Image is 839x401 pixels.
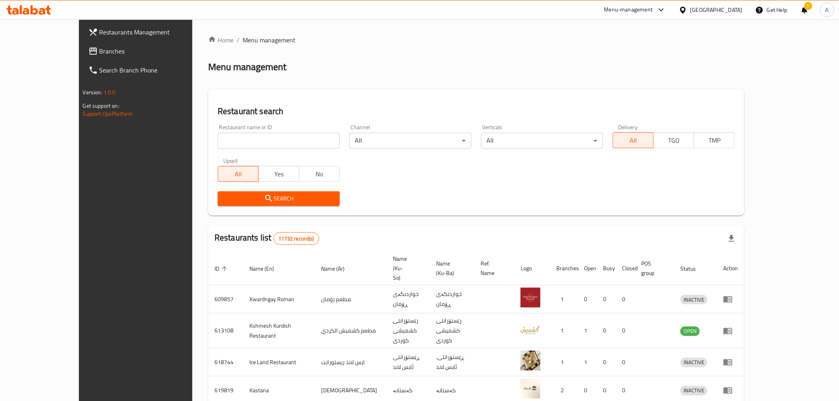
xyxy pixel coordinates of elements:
[578,252,597,285] th: Open
[82,61,219,80] a: Search Branch Phone
[578,313,597,348] td: 1
[208,313,243,348] td: 613108
[657,135,691,146] span: TGO
[387,348,430,376] td: ڕێستۆرانتی ئایس لاند
[82,42,219,61] a: Branches
[83,109,133,119] a: Support.OpsPlatform
[723,294,738,304] div: Menu
[616,313,635,348] td: 0
[717,252,744,285] th: Action
[100,46,213,56] span: Branches
[315,313,387,348] td: مطعم كشميش الكردي
[83,101,119,111] span: Get support on:
[243,313,315,348] td: Kshmesh Kurdish Restaurant
[578,348,597,376] td: 1
[243,35,295,45] span: Menu management
[387,313,430,348] td: رێستۆرانتی کشمیشى كوردى
[481,259,505,278] span: Ref. Name
[299,166,340,182] button: No
[262,168,296,180] span: Yes
[616,348,635,376] td: 0
[387,285,430,313] td: خواردنگەی ڕۆمان
[697,135,732,146] span: TMP
[349,133,471,149] div: All
[430,313,474,348] td: رێستۆرانتی کشمیشى كوردى
[243,348,315,376] td: Ice Land Restaurant
[680,386,707,395] span: INACTIVE
[550,252,578,285] th: Branches
[690,6,743,14] div: [GEOGRAPHIC_DATA]
[694,132,735,148] button: TMP
[481,133,603,149] div: All
[208,35,744,45] nav: breadcrumb
[208,61,286,73] h2: Menu management
[436,259,465,278] span: Name (Ku-Ba)
[215,264,230,273] span: ID
[274,232,319,245] div: Total records count
[208,285,243,313] td: 609857
[218,133,340,149] input: Search for restaurant name or ID..
[100,27,213,37] span: Restaurants Management
[616,252,635,285] th: Closed
[224,194,333,204] span: Search
[680,327,700,336] span: OPEN
[597,285,616,313] td: 0
[723,357,738,367] div: Menu
[521,319,540,339] img: Kshmesh Kurdish Restaurant
[83,87,102,97] span: Version:
[613,132,653,148] button: All
[237,35,239,45] li: /
[430,285,474,313] td: خواردنگەی ڕۆمان
[243,285,315,313] td: Xwardngay Roman
[218,191,340,206] button: Search
[521,379,540,399] img: Kastana
[208,35,234,45] a: Home
[641,259,665,278] span: POS group
[223,158,238,164] label: Upsell
[274,235,319,243] span: 11732 record(s)
[550,313,578,348] td: 1
[680,358,707,367] span: INACTIVE
[218,166,259,182] button: All
[722,229,741,248] div: Export file
[303,168,337,180] span: No
[430,348,474,376] td: .ڕێستۆرانتی ئایس لاند
[514,252,550,285] th: Logo
[521,288,540,307] img: Xwardngay Roman
[616,135,650,146] span: All
[103,87,116,97] span: 1.0.0
[315,348,387,376] td: ايس لاند ريستورانت
[393,254,420,283] span: Name (Ku-So)
[249,264,284,273] span: Name (En)
[315,285,387,313] td: مطعم رومان
[208,348,243,376] td: 618744
[258,166,299,182] button: Yes
[723,386,738,395] div: Menu
[521,351,540,370] img: Ice Land Restaurant
[618,124,638,130] label: Delivery
[597,348,616,376] td: 0
[826,6,829,14] span: A
[550,348,578,376] td: 1
[218,105,735,117] h2: Restaurant search
[653,132,694,148] button: TGO
[221,168,255,180] span: All
[100,65,213,75] span: Search Branch Phone
[723,326,738,336] div: Menu
[550,285,578,313] td: 1
[680,295,707,304] span: INACTIVE
[680,386,707,395] div: INACTIVE
[215,232,319,245] h2: Restaurants list
[321,264,355,273] span: Name (Ar)
[597,252,616,285] th: Busy
[597,313,616,348] td: 0
[82,23,219,42] a: Restaurants Management
[616,285,635,313] td: 0
[604,5,653,15] div: Menu-management
[680,264,706,273] span: Status
[578,285,597,313] td: 0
